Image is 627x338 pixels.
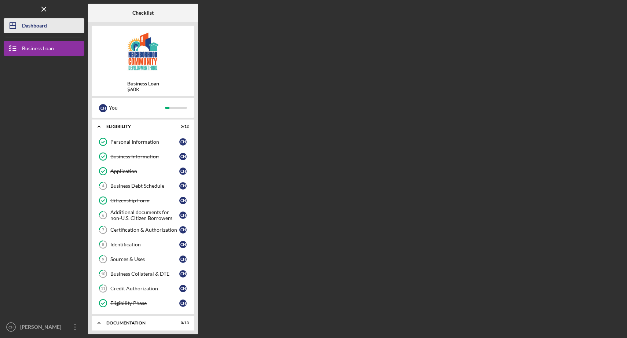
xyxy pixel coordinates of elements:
div: Business Collateral & DTE [110,271,179,277]
div: C H [179,300,187,307]
div: C H [179,226,187,234]
div: Business Information [110,154,179,159]
img: Product logo [92,29,194,73]
tspan: 10 [101,272,106,276]
a: 10Business Collateral & DTECH [95,267,191,281]
div: Personal Information [110,139,179,145]
tspan: 6 [102,213,104,218]
div: C H [179,182,187,190]
div: Dashboard [22,18,47,35]
div: Certification & Authorization [110,227,179,233]
a: 8IdentificationCH [95,237,191,252]
a: Personal InformationCH [95,135,191,149]
a: 6Additional documents for non-U.S. Citizen BorrowersCH [95,208,191,223]
div: C H [179,285,187,292]
div: Business Debt Schedule [110,183,179,189]
div: Citizenship Form [110,198,179,203]
a: 4Business Debt ScheduleCH [95,179,191,193]
tspan: 11 [101,286,105,291]
tspan: 9 [102,257,104,262]
div: C H [179,256,187,263]
div: Credit Authorization [110,286,179,291]
div: Application [110,168,179,174]
div: documentation [106,321,170,325]
a: Eligibility PhaseCH [95,296,191,311]
a: 9Sources & UsesCH [95,252,191,267]
div: Eligibility Phase [110,300,179,306]
div: [PERSON_NAME] [18,320,66,336]
div: $60K [127,87,159,92]
a: 7Certification & AuthorizationCH [95,223,191,237]
div: 5 / 12 [176,124,189,129]
tspan: 4 [102,184,104,188]
button: CH[PERSON_NAME] [4,320,84,334]
div: Additional documents for non-U.S. Citizen Borrowers [110,209,179,221]
div: C H [179,241,187,248]
div: C H [179,212,187,219]
div: Eligibility [106,124,170,129]
tspan: 8 [102,242,104,247]
text: CH [8,325,14,329]
div: Identification [110,242,179,247]
div: Business Loan [22,41,54,58]
div: 0 / 13 [176,321,189,325]
b: Business Loan [127,81,159,87]
div: C H [179,153,187,160]
div: C H [179,138,187,146]
button: Dashboard [4,18,84,33]
a: 11Credit AuthorizationCH [95,281,191,296]
div: You [109,102,165,114]
tspan: 7 [102,228,104,232]
div: C H [99,104,107,112]
div: Sources & Uses [110,256,179,262]
div: C H [179,197,187,204]
a: Citizenship FormCH [95,193,191,208]
button: Business Loan [4,41,84,56]
a: Business InformationCH [95,149,191,164]
div: C H [179,168,187,175]
div: C H [179,270,187,278]
b: Checklist [132,10,154,16]
a: ApplicationCH [95,164,191,179]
